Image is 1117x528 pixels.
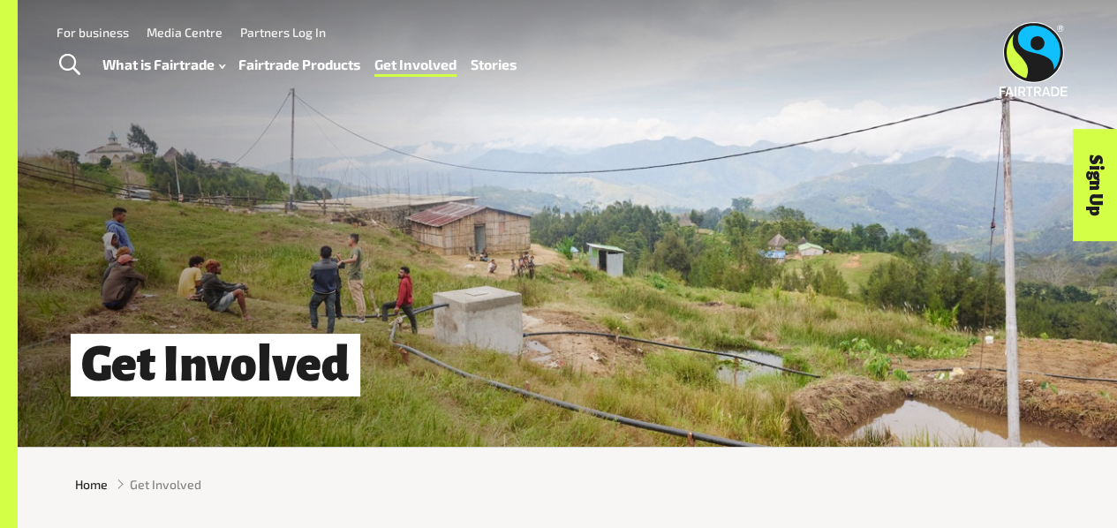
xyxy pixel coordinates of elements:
[102,52,225,77] a: What is Fairtrade
[238,52,360,77] a: Fairtrade Products
[1000,22,1068,96] img: Fairtrade Australia New Zealand logo
[240,25,326,40] a: Partners Log In
[374,52,457,77] a: Get Involved
[48,43,91,87] a: Toggle Search
[147,25,223,40] a: Media Centre
[71,334,360,396] h1: Get Involved
[57,25,129,40] a: For business
[75,475,108,494] a: Home
[471,52,517,77] a: Stories
[130,475,201,494] span: Get Involved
